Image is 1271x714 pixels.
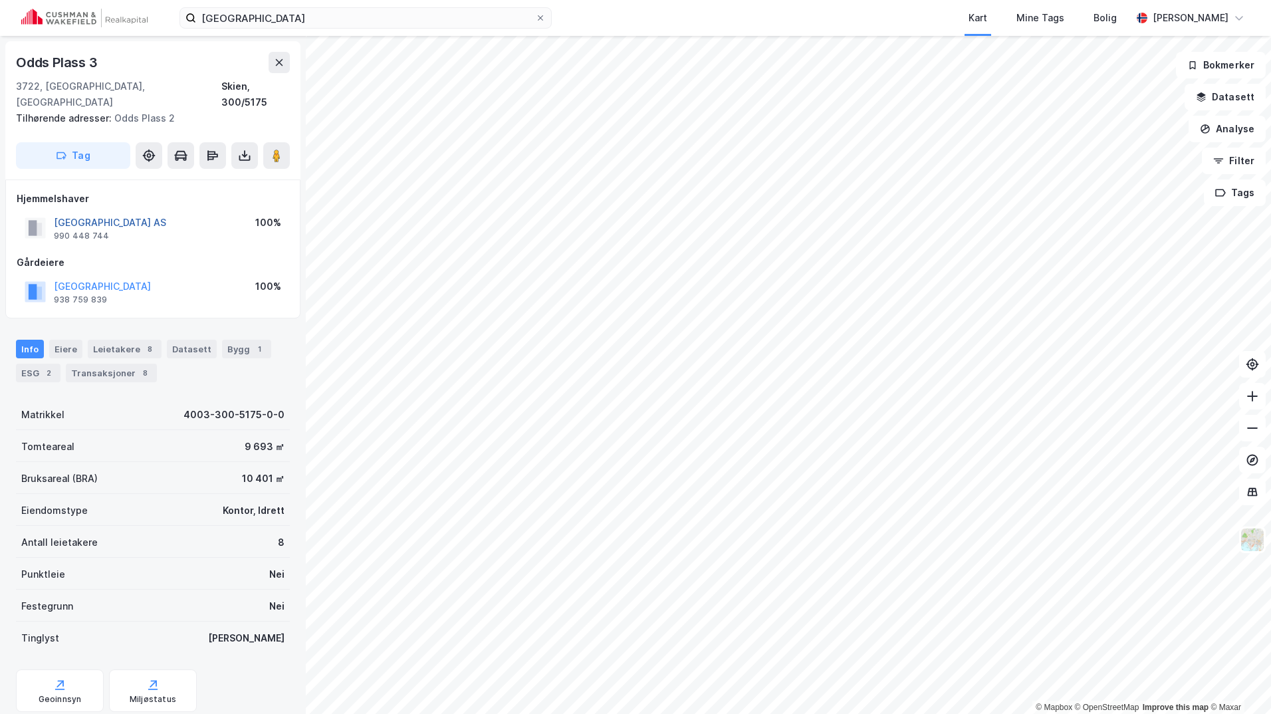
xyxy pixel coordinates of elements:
[1153,10,1228,26] div: [PERSON_NAME]
[1205,650,1271,714] div: Kontrollprogram for chat
[66,364,157,382] div: Transaksjoner
[21,566,65,582] div: Punktleie
[16,364,60,382] div: ESG
[208,630,285,646] div: [PERSON_NAME]
[16,340,44,358] div: Info
[88,340,162,358] div: Leietakere
[1204,179,1266,206] button: Tags
[269,566,285,582] div: Nei
[1094,10,1117,26] div: Bolig
[1176,52,1266,78] button: Bokmerker
[21,503,88,519] div: Eiendomstype
[21,598,73,614] div: Festegrunn
[196,8,535,28] input: Søk på adresse, matrikkel, gårdeiere, leietakere eller personer
[1036,703,1072,712] a: Mapbox
[222,340,271,358] div: Bygg
[269,598,285,614] div: Nei
[1075,703,1139,712] a: OpenStreetMap
[21,407,64,423] div: Matrikkel
[21,535,98,550] div: Antall leietakere
[255,279,281,295] div: 100%
[16,142,130,169] button: Tag
[42,366,55,380] div: 2
[54,295,107,305] div: 938 759 839
[245,439,285,455] div: 9 693 ㎡
[16,110,279,126] div: Odds Plass 2
[242,471,285,487] div: 10 401 ㎡
[221,78,290,110] div: Skien, 300/5175
[39,694,82,705] div: Geoinnsyn
[143,342,156,356] div: 8
[183,407,285,423] div: 4003-300-5175-0-0
[255,215,281,231] div: 100%
[253,342,266,356] div: 1
[1016,10,1064,26] div: Mine Tags
[1202,148,1266,174] button: Filter
[17,191,289,207] div: Hjemmelshaver
[16,112,114,124] span: Tilhørende adresser:
[1185,84,1266,110] button: Datasett
[1143,703,1209,712] a: Improve this map
[1189,116,1266,142] button: Analyse
[1240,527,1265,552] img: Z
[21,471,98,487] div: Bruksareal (BRA)
[17,255,289,271] div: Gårdeiere
[130,694,176,705] div: Miljøstatus
[278,535,285,550] div: 8
[54,231,109,241] div: 990 448 744
[223,503,285,519] div: Kontor, Idrett
[21,9,148,27] img: cushman-wakefield-realkapital-logo.202ea83816669bd177139c58696a8fa1.svg
[49,340,82,358] div: Eiere
[16,78,221,110] div: 3722, [GEOGRAPHIC_DATA], [GEOGRAPHIC_DATA]
[21,630,59,646] div: Tinglyst
[1205,650,1271,714] iframe: Chat Widget
[16,52,100,73] div: Odds Plass 3
[21,439,74,455] div: Tomteareal
[167,340,217,358] div: Datasett
[969,10,987,26] div: Kart
[138,366,152,380] div: 8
